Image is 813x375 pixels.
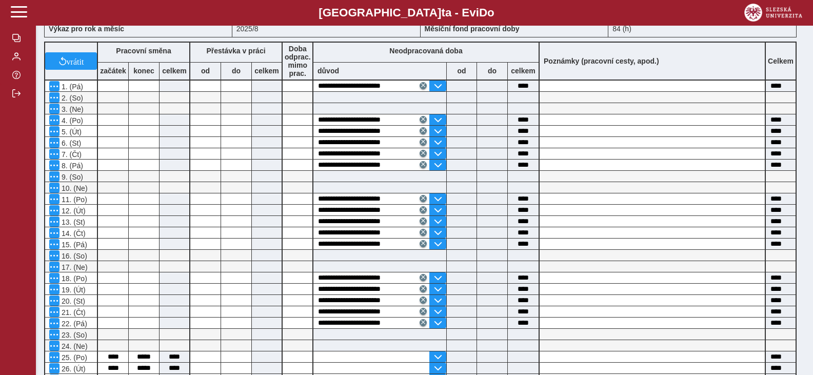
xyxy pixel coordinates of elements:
button: Menu [49,262,60,272]
b: celkem [508,67,539,75]
b: do [221,67,251,75]
button: Menu [49,284,60,294]
span: vrátit [67,57,84,65]
span: 9. (So) [60,173,83,181]
b: Neodpracovaná doba [389,47,462,55]
span: 6. (St) [60,139,81,147]
b: Poznámky (pracovní cesty, apod.) [540,57,663,65]
b: Přestávka v práci [206,47,265,55]
button: vrátit [45,52,97,70]
img: logo_web_su.png [744,4,802,22]
button: Menu [49,160,60,170]
b: celkem [252,67,282,75]
span: 11. (Po) [60,195,87,204]
b: důvod [318,67,339,75]
span: 15. (Pá) [60,241,87,249]
span: t [441,6,445,19]
span: 4. (Po) [60,116,83,125]
span: 13. (St) [60,218,85,226]
span: o [487,6,494,19]
button: Menu [49,273,60,283]
b: od [447,67,477,75]
span: 21. (Čt) [60,308,86,317]
button: Menu [49,329,60,340]
span: 1. (Pá) [60,83,83,91]
button: Menu [49,352,60,362]
span: 22. (Pá) [60,320,87,328]
b: od [190,67,221,75]
b: konec [129,67,159,75]
span: 23. (So) [60,331,87,339]
div: 2025/8 [232,20,421,37]
b: Celkem [768,57,794,65]
span: 3. (Ne) [60,105,84,113]
button: Menu [49,363,60,373]
button: Menu [49,115,60,125]
span: 20. (St) [60,297,85,305]
button: Menu [49,205,60,215]
b: Výkaz pro rok a měsíc [49,25,124,33]
b: [GEOGRAPHIC_DATA] a - Evi [31,6,782,19]
button: Menu [49,216,60,227]
button: Menu [49,104,60,114]
span: 2. (So) [60,94,83,102]
button: Menu [49,239,60,249]
span: D [479,6,487,19]
b: začátek [98,67,128,75]
button: Menu [49,126,60,136]
span: 26. (Út) [60,365,86,373]
b: Pracovní směna [116,47,171,55]
b: do [477,67,507,75]
button: Menu [49,81,60,91]
button: Menu [49,171,60,182]
button: Menu [49,183,60,193]
span: 10. (Ne) [60,184,88,192]
span: 24. (Ne) [60,342,88,350]
button: Menu [49,149,60,159]
button: Menu [49,194,60,204]
button: Menu [49,318,60,328]
span: 8. (Pá) [60,162,83,170]
span: 17. (Ne) [60,263,88,271]
span: 19. (Út) [60,286,86,294]
span: 14. (Čt) [60,229,86,238]
button: Menu [49,250,60,261]
span: 16. (So) [60,252,87,260]
div: 84 (h) [608,20,797,37]
b: Měsíční fond pracovní doby [425,25,520,33]
span: 12. (Út) [60,207,86,215]
span: 5. (Út) [60,128,82,136]
b: Doba odprac. mimo prac. [285,45,311,77]
button: Menu [49,295,60,306]
span: 7. (Čt) [60,150,82,159]
button: Menu [49,92,60,103]
b: celkem [160,67,189,75]
button: Menu [49,341,60,351]
button: Menu [49,228,60,238]
span: 25. (Po) [60,353,87,362]
button: Menu [49,307,60,317]
span: 18. (Po) [60,274,87,283]
button: Menu [49,137,60,148]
